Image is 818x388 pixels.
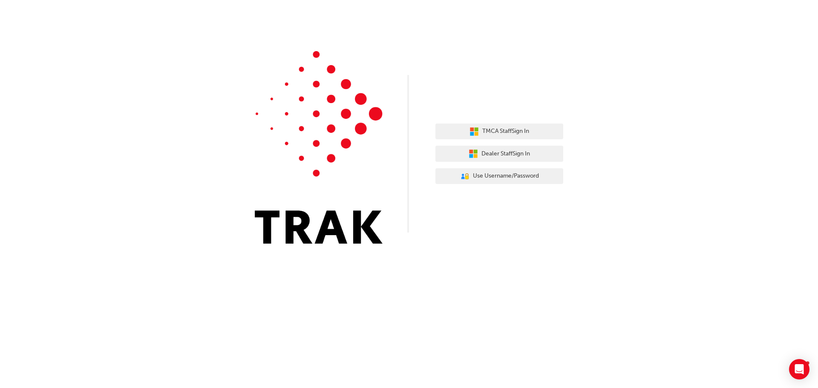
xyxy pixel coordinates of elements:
span: TMCA Staff Sign In [482,126,529,136]
div: Open Intercom Messenger [789,359,809,379]
button: Use Username/Password [435,168,563,184]
span: Dealer Staff Sign In [481,149,530,159]
span: Use Username/Password [473,171,539,181]
img: Trak [255,51,383,244]
button: TMCA StaffSign In [435,124,563,140]
button: Dealer StaffSign In [435,146,563,162]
